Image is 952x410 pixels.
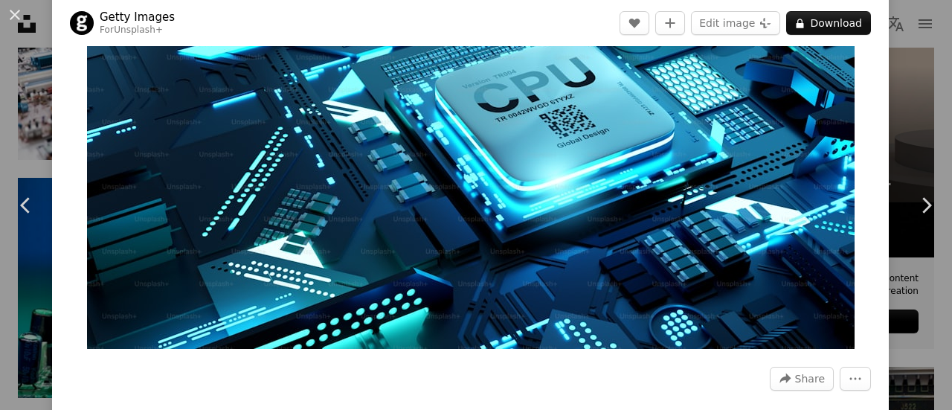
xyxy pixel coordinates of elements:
button: Download [786,11,871,35]
img: Go to Getty Images's profile [70,11,94,35]
a: Next [900,134,952,277]
button: Add to Collection [655,11,685,35]
button: Share this image [770,367,834,391]
div: For [100,25,175,36]
a: Unsplash+ [114,25,163,35]
button: More Actions [840,367,871,391]
button: Edit image [691,11,780,35]
button: Like [620,11,649,35]
a: Getty Images [100,10,175,25]
span: Share [795,368,825,390]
